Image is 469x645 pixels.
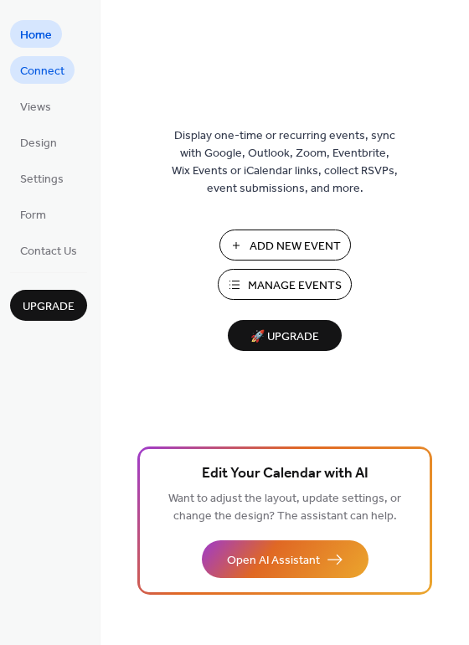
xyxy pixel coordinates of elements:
button: Manage Events [218,269,352,300]
span: Add New Event [250,238,341,255]
span: 🚀 Upgrade [238,326,332,348]
span: Form [20,207,46,224]
span: Edit Your Calendar with AI [202,462,368,486]
button: 🚀 Upgrade [228,320,342,351]
span: Open AI Assistant [227,552,320,570]
a: Views [10,92,61,120]
a: Settings [10,164,74,192]
a: Connect [10,56,75,84]
button: Add New Event [219,230,351,261]
a: Contact Us [10,236,87,264]
a: Design [10,128,67,156]
button: Upgrade [10,290,87,321]
button: Open AI Assistant [202,540,368,578]
a: Form [10,200,56,228]
span: Display one-time or recurring events, sync with Google, Outlook, Zoom, Eventbrite, Wix Events or ... [172,127,398,198]
span: Design [20,135,57,152]
span: Manage Events [248,277,342,295]
span: Home [20,27,52,44]
a: Home [10,20,62,48]
span: Connect [20,63,64,80]
span: Views [20,99,51,116]
span: Contact Us [20,243,77,261]
span: Upgrade [23,298,75,316]
span: Want to adjust the layout, update settings, or change the design? The assistant can help. [168,488,401,528]
span: Settings [20,171,64,188]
